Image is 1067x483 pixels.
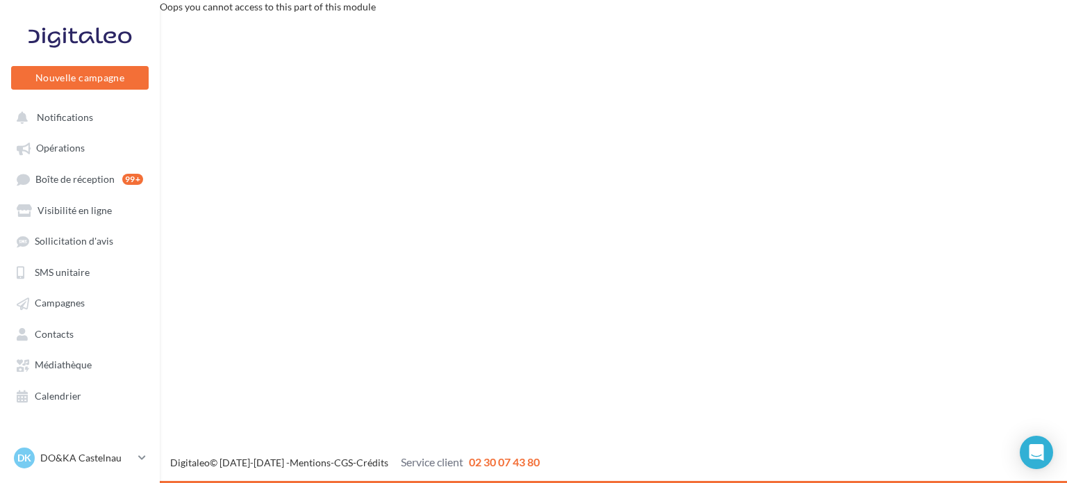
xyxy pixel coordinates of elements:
a: Visibilité en ligne [8,197,151,222]
a: Crédits [356,457,388,468]
span: Campagnes [35,297,85,309]
span: Notifications [37,111,93,123]
span: Opérations [36,142,85,154]
a: SMS unitaire [8,259,151,284]
a: Calendrier [8,383,151,408]
span: SMS unitaire [35,266,90,278]
a: CGS [334,457,353,468]
a: Digitaleo [170,457,210,468]
span: 02 30 07 43 80 [469,455,540,468]
p: DO&KA Castelnau [40,451,133,465]
span: Calendrier [35,390,81,402]
a: Opérations [8,135,151,160]
a: Campagnes [8,290,151,315]
a: DK DO&KA Castelnau [11,445,149,471]
span: Oops you cannot access to this part of this module [160,1,376,13]
span: © [DATE]-[DATE] - - - [170,457,540,468]
a: Contacts [8,321,151,346]
span: Contacts [35,328,74,340]
div: Open Intercom Messenger [1020,436,1053,469]
a: Sollicitation d'avis [8,228,151,253]
span: DK [17,451,31,465]
a: Boîte de réception99+ [8,166,151,192]
span: Boîte de réception [35,173,115,185]
span: Visibilité en ligne [38,204,112,216]
button: Nouvelle campagne [11,66,149,90]
button: Notifications [8,104,146,129]
a: Médiathèque [8,352,151,377]
a: Mentions [290,457,331,468]
span: Service client [401,455,463,468]
span: Sollicitation d'avis [35,236,113,247]
div: 99+ [122,174,143,185]
span: Médiathèque [35,359,92,371]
